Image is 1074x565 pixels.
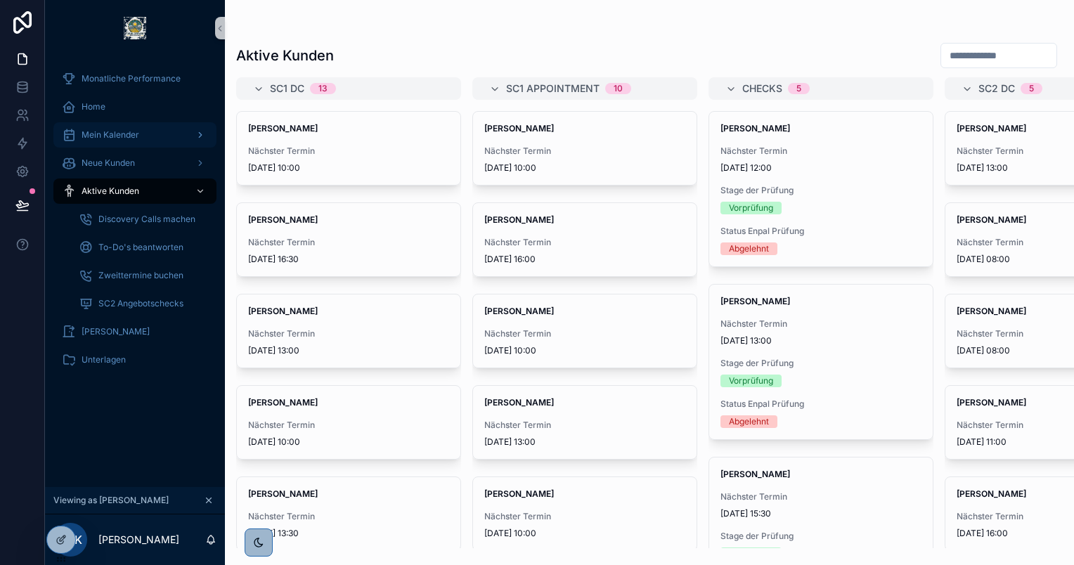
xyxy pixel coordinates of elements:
[720,469,790,479] strong: [PERSON_NAME]
[248,214,318,225] strong: [PERSON_NAME]
[236,46,334,65] h1: Aktive Kunden
[957,488,1026,499] strong: [PERSON_NAME]
[957,397,1026,408] strong: [PERSON_NAME]
[484,420,685,431] span: Nächster Termin
[98,214,195,225] span: Discovery Calls machen
[720,123,790,134] strong: [PERSON_NAME]
[472,385,697,460] a: [PERSON_NAME]Nächster Termin[DATE] 13:00
[98,298,183,309] span: SC2 Angebotschecks
[248,254,449,265] span: [DATE] 16:30
[248,123,318,134] strong: [PERSON_NAME]
[98,270,183,281] span: Zweittermine buchen
[236,476,461,551] a: [PERSON_NAME]Nächster Termin[DATE] 13:30
[729,415,769,428] div: Abgelehnt
[957,214,1026,225] strong: [PERSON_NAME]
[978,82,1015,96] span: SC2 DC
[742,82,782,96] span: Checks
[82,101,105,112] span: Home
[53,94,216,119] a: Home
[484,254,685,265] span: [DATE] 16:00
[720,296,790,306] strong: [PERSON_NAME]
[484,511,685,522] span: Nächster Termin
[506,82,600,96] span: SC1 Appointment
[82,157,135,169] span: Neue Kunden
[53,319,216,344] a: [PERSON_NAME]
[484,328,685,339] span: Nächster Termin
[248,436,449,448] span: [DATE] 10:00
[484,123,554,134] strong: [PERSON_NAME]
[248,237,449,248] span: Nächster Termin
[45,56,225,391] div: scrollable content
[1029,83,1034,94] div: 5
[82,354,126,365] span: Unterlagen
[720,335,921,346] span: [DATE] 13:00
[98,242,183,253] span: To-Do's beantworten
[729,547,773,560] div: Vorprüfung
[720,145,921,157] span: Nächster Termin
[82,326,150,337] span: [PERSON_NAME]
[53,150,216,176] a: Neue Kunden
[720,358,921,369] span: Stage der Prüfung
[236,294,461,368] a: [PERSON_NAME]Nächster Termin[DATE] 13:00
[796,83,801,94] div: 5
[729,242,769,255] div: Abgelehnt
[248,306,318,316] strong: [PERSON_NAME]
[124,17,146,39] img: App logo
[484,237,685,248] span: Nächster Termin
[248,511,449,522] span: Nächster Termin
[236,202,461,277] a: [PERSON_NAME]Nächster Termin[DATE] 16:30
[53,66,216,91] a: Monatliche Performance
[248,397,318,408] strong: [PERSON_NAME]
[82,73,181,84] span: Monatliche Performance
[318,83,328,94] div: 13
[720,531,921,542] span: Stage der Prüfung
[614,83,623,94] div: 10
[484,162,685,174] span: [DATE] 10:00
[82,129,139,141] span: Mein Kalender
[720,398,921,410] span: Status Enpal Prüfung
[720,162,921,174] span: [DATE] 12:00
[709,284,933,440] a: [PERSON_NAME]Nächster Termin[DATE] 13:00Stage der PrüfungVorprüfungStatus Enpal PrüfungAbgelehnt
[484,145,685,157] span: Nächster Termin
[248,488,318,499] strong: [PERSON_NAME]
[236,111,461,186] a: [PERSON_NAME]Nächster Termin[DATE] 10:00
[720,508,921,519] span: [DATE] 15:30
[484,345,685,356] span: [DATE] 10:00
[957,306,1026,316] strong: [PERSON_NAME]
[53,178,216,204] a: Aktive Kunden
[248,145,449,157] span: Nächster Termin
[53,347,216,372] a: Unterlagen
[484,488,554,499] strong: [PERSON_NAME]
[53,122,216,148] a: Mein Kalender
[53,495,169,506] span: Viewing as [PERSON_NAME]
[484,528,685,539] span: [DATE] 10:00
[248,528,449,539] span: [DATE] 13:30
[484,436,685,448] span: [DATE] 13:00
[70,291,216,316] a: SC2 Angebotschecks
[472,202,697,277] a: [PERSON_NAME]Nächster Termin[DATE] 16:00
[484,397,554,408] strong: [PERSON_NAME]
[709,111,933,267] a: [PERSON_NAME]Nächster Termin[DATE] 12:00Stage der PrüfungVorprüfungStatus Enpal PrüfungAbgelehnt
[270,82,304,96] span: SC1 DC
[720,318,921,330] span: Nächster Termin
[472,476,697,551] a: [PERSON_NAME]Nächster Termin[DATE] 10:00
[248,345,449,356] span: [DATE] 13:00
[720,185,921,196] span: Stage der Prüfung
[248,162,449,174] span: [DATE] 10:00
[472,294,697,368] a: [PERSON_NAME]Nächster Termin[DATE] 10:00
[484,306,554,316] strong: [PERSON_NAME]
[70,235,216,260] a: To-Do's beantworten
[248,328,449,339] span: Nächster Termin
[957,123,1026,134] strong: [PERSON_NAME]
[720,491,921,502] span: Nächster Termin
[70,207,216,232] a: Discovery Calls machen
[82,186,139,197] span: Aktive Kunden
[98,533,179,547] p: [PERSON_NAME]
[729,375,773,387] div: Vorprüfung
[70,263,216,288] a: Zweittermine buchen
[236,385,461,460] a: [PERSON_NAME]Nächster Termin[DATE] 10:00
[472,111,697,186] a: [PERSON_NAME]Nächster Termin[DATE] 10:00
[248,420,449,431] span: Nächster Termin
[720,226,921,237] span: Status Enpal Prüfung
[729,202,773,214] div: Vorprüfung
